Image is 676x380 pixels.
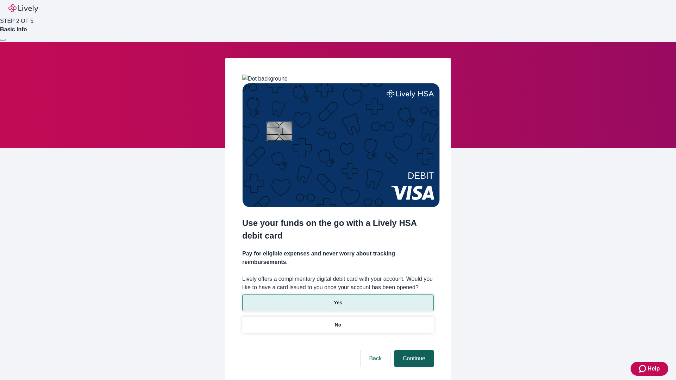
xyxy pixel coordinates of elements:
[631,362,668,376] button: Zendesk support iconHelp
[335,321,342,329] p: No
[394,350,434,367] button: Continue
[242,317,434,333] button: No
[242,83,440,207] img: Debit card
[334,299,342,306] p: Yes
[242,275,434,292] label: Lively offers a complimentary digital debit card with your account. Would you like to have a card...
[8,4,38,13] img: Lively
[242,249,434,266] h4: Pay for eligible expenses and never worry about tracking reimbursements.
[639,365,647,373] svg: Zendesk support icon
[242,217,434,242] h2: Use your funds on the go with a Lively HSA debit card
[647,365,660,373] span: Help
[242,294,434,311] button: Yes
[361,350,390,367] button: Back
[242,75,288,83] img: Dot background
